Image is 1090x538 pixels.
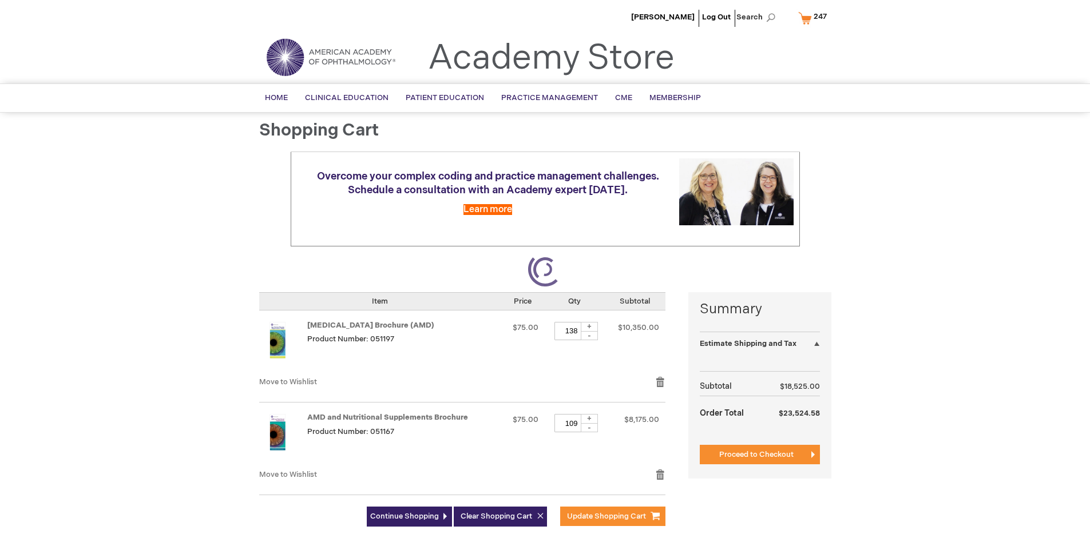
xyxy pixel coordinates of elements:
span: $75.00 [513,323,538,332]
input: Qty [554,414,589,432]
input: Qty [554,322,589,340]
span: $75.00 [513,415,538,424]
div: - [581,331,598,340]
span: Clinical Education [305,93,389,102]
img: AMD and Nutritional Supplements Brochure [259,414,296,451]
span: Search [736,6,780,29]
a: AMD and Nutritional Supplements Brochure [307,413,468,422]
span: $8,175.00 [624,415,659,424]
span: Proceed to Checkout [719,450,794,459]
span: Product Number: 051167 [307,427,394,436]
button: Update Shopping Cart [560,507,665,526]
span: $18,525.00 [780,382,820,391]
strong: Summary [700,300,820,319]
a: Log Out [702,13,731,22]
span: 247 [814,12,827,21]
a: 247 [796,8,834,28]
a: Age-Related Macular Degeneration Brochure (AMD) [259,322,307,365]
span: Qty [568,297,581,306]
a: [MEDICAL_DATA] Brochure (AMD) [307,321,434,330]
th: Subtotal [700,377,761,396]
span: Overcome your complex coding and practice management challenges. Schedule a consultation with an ... [317,170,659,196]
div: + [581,322,598,332]
a: Continue Shopping [367,507,452,527]
span: Item [372,297,388,306]
button: Proceed to Checkout [700,445,820,464]
img: Age-Related Macular Degeneration Brochure (AMD) [259,322,296,358]
span: Patient Education [406,93,484,102]
strong: Estimate Shipping and Tax [700,339,796,348]
a: Learn more [463,204,512,215]
span: Practice Management [501,93,598,102]
span: Subtotal [620,297,650,306]
a: [PERSON_NAME] [631,13,695,22]
strong: Order Total [700,402,744,423]
button: Clear Shopping Cart [454,507,547,527]
span: Update Shopping Cart [567,512,646,521]
a: Move to Wishlist [259,377,317,386]
div: - [581,423,598,432]
span: Product Number: 051197 [307,334,394,344]
a: Academy Store [428,38,675,79]
span: Shopping Cart [259,120,379,141]
span: Price [514,297,532,306]
span: CME [615,93,632,102]
img: Schedule a consultation with an Academy expert today [679,158,794,225]
span: Home [265,93,288,102]
span: Membership [649,93,701,102]
div: + [581,414,598,424]
a: Move to Wishlist [259,470,317,479]
a: AMD and Nutritional Supplements Brochure [259,414,307,457]
span: Clear Shopping Cart [461,512,532,521]
span: $10,350.00 [618,323,659,332]
span: Continue Shopping [370,512,439,521]
span: $23,524.58 [779,409,820,418]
